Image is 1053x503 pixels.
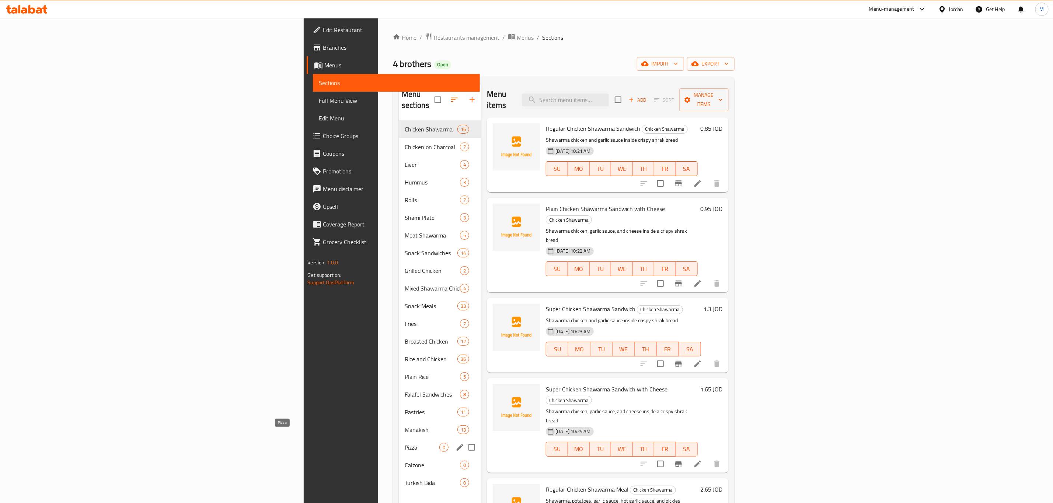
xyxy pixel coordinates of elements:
[405,249,457,257] div: Snack Sandwiches
[405,160,460,169] span: Liver
[590,161,611,176] button: TU
[708,275,726,292] button: delete
[546,123,640,134] span: Regular Chicken Shawarma Sandwich
[440,444,448,451] span: 0
[405,337,457,346] div: Broasted Chicken
[614,264,630,274] span: WE
[460,231,469,240] div: items
[460,267,469,274] span: 2
[319,96,474,105] span: Full Menu View
[693,460,702,468] a: Edit menu item
[568,442,590,457] button: MO
[454,442,466,453] button: edit
[552,247,593,254] span: [DATE] 10:22 AM
[327,258,338,267] span: 1.0.0
[693,179,702,188] a: Edit menu item
[633,261,655,276] button: TH
[405,143,460,151] div: Chicken on Charcoal
[593,264,609,274] span: TU
[660,344,676,355] span: FR
[405,390,460,399] span: Falafel Sandwiches
[460,143,469,151] div: items
[405,355,457,363] span: Rice and Chicken
[405,443,440,452] span: Pizza
[546,136,697,145] p: Shawarma chicken and garlic sauce inside crispy shrak bread
[460,391,469,398] span: 8
[399,333,481,350] div: Broasted Chicken12
[460,284,469,293] div: items
[405,178,460,187] span: Hummus
[693,59,729,68] span: export
[399,403,481,421] div: Pastries11
[701,384,723,394] h6: 1.65 JOD
[635,342,657,356] button: TH
[399,297,481,315] div: Snack Meals33
[460,461,469,469] div: items
[657,264,673,274] span: FR
[405,461,460,469] div: Calzone
[546,215,592,224] div: Chicken Shawarma
[546,161,568,176] button: SU
[549,163,565,174] span: SU
[458,338,469,345] span: 12
[405,231,460,240] span: Meat Shawarma
[323,184,474,193] span: Menu disclaimer
[458,356,469,363] span: 36
[439,443,449,452] div: items
[676,442,698,457] button: SA
[657,163,673,174] span: FR
[546,484,628,495] span: Regular Chicken Shawarma Meal
[636,163,652,174] span: TH
[460,266,469,275] div: items
[405,125,457,134] span: Chicken Shawarma
[307,258,325,267] span: Version:
[405,425,457,434] span: Manakish
[457,425,469,434] div: items
[552,328,593,335] span: [DATE] 10:23 AM
[571,444,587,454] span: MO
[616,344,632,355] span: WE
[626,94,649,106] button: Add
[399,173,481,191] div: Hummus3
[1040,5,1044,13] span: M
[637,305,683,314] div: Chicken Shawarma
[307,145,480,162] a: Coupons
[399,156,481,173] div: Liver4
[949,5,963,13] div: Jordan
[537,33,539,42] li: /
[676,261,698,276] button: SA
[546,203,665,214] span: Plain Chicken Shawarma Sandwich with Cheese
[458,126,469,133] span: 16
[307,215,480,233] a: Coverage Report
[460,390,469,399] div: items
[633,442,655,457] button: TH
[399,439,481,456] div: Pizza0edit
[611,442,633,457] button: WE
[313,74,480,92] a: Sections
[642,125,687,133] span: Chicken Shawarma
[460,479,469,486] span: 0
[460,462,469,469] span: 0
[399,279,481,297] div: Mixed Shawarma Chicken And Meat Shawarma Pieces4
[458,303,469,310] span: 33
[323,238,474,246] span: Grocery Checklist
[460,161,469,168] span: 4
[546,303,635,314] span: Super Chicken Shawarma Sandwich
[630,486,676,495] div: Chicken Shawarma
[405,266,460,275] span: Grilled Chicken
[460,160,469,169] div: items
[693,359,702,368] a: Edit menu item
[546,316,701,325] p: Shawarma chicken and garlic sauce inside crispy shrak bread
[552,428,593,435] span: [DATE] 10:24 AM
[611,161,633,176] button: WE
[679,264,695,274] span: SA
[460,232,469,239] span: 5
[405,196,460,204] div: Rolls
[405,372,460,381] span: Plain Rice
[399,262,481,279] div: Grilled Chicken2
[571,344,587,355] span: MO
[685,91,723,109] span: Manage items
